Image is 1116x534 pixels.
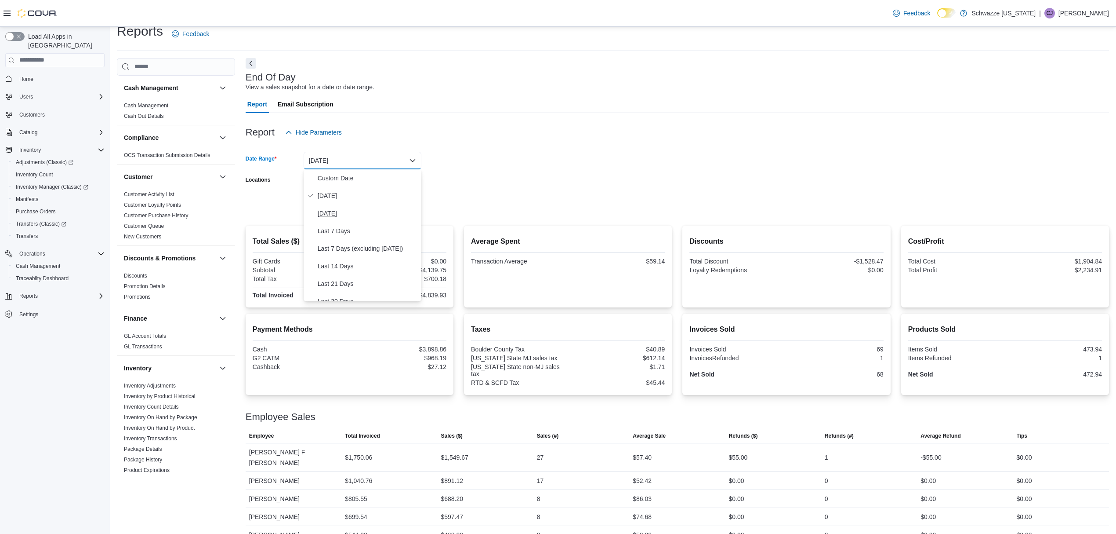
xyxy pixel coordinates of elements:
nav: Complex example [5,69,105,344]
p: Schwazze [US_STATE] [971,8,1036,18]
button: Finance [124,314,216,323]
a: Customer Purchase History [124,212,188,219]
span: Traceabilty Dashboard [16,275,69,282]
div: InvoicesRefunded [689,355,785,362]
h3: Report [246,127,275,138]
span: Inventory Adjustments [124,382,176,389]
span: Sales ($) [441,432,462,439]
span: Inventory Count Details [124,403,179,410]
div: Total Tax [253,275,348,282]
button: Cash Management [217,83,228,93]
span: Manifests [16,196,38,203]
a: Inventory Manager (Classic) [9,181,108,193]
h3: Employee Sales [246,412,315,422]
div: $805.55 [345,494,367,504]
span: Inventory [16,145,105,155]
div: G2 CATM [253,355,348,362]
span: Operations [16,249,105,259]
button: Reports [2,290,108,302]
div: Items Refunded [908,355,1004,362]
div: $0.00 [788,267,884,274]
div: $40.89 [570,346,665,353]
span: Inventory Count [16,171,53,178]
h2: Taxes [471,324,665,335]
span: Email Subscription [278,95,333,113]
span: Traceabilty Dashboard [12,273,105,284]
div: 472.94 [1007,371,1102,378]
button: Inventory [217,363,228,373]
button: Customer [124,172,216,181]
a: Adjustments (Classic) [12,157,77,168]
h2: Average Spent [471,236,665,247]
div: $1,904.84 [1007,258,1102,265]
div: Items Sold [908,346,1004,353]
button: Operations [16,249,49,259]
span: Inventory [19,146,41,154]
span: Sales (#) [537,432,558,439]
span: Customer Queue [124,223,164,230]
div: 473.94 [1007,346,1102,353]
a: Feedback [889,4,934,22]
a: Inventory Count Details [124,404,179,410]
a: Inventory by Product Historical [124,393,196,399]
div: $45.44 [570,379,665,386]
span: Refunds ($) [729,432,758,439]
button: Discounts & Promotions [124,254,216,263]
div: $0.00 [920,494,936,504]
h3: End Of Day [246,72,296,83]
h3: Cash Management [124,84,178,92]
div: Total Cost [908,258,1004,265]
strong: Net Sold [908,371,933,378]
span: Manifests [12,194,105,205]
input: Dark Mode [937,8,956,18]
div: View a sales snapshot for a date or date range. [246,83,374,92]
span: Tips [1017,432,1027,439]
span: Total Invoiced [345,432,380,439]
span: Customer Loyalty Points [124,201,181,208]
div: Transaction Average [471,258,566,265]
div: 68 [788,371,884,378]
button: Inventory [124,364,216,373]
span: Inventory Manager (Classic) [16,183,88,190]
span: Discounts [124,272,147,279]
button: Finance [217,313,228,324]
div: Select listbox [304,169,421,301]
div: $0.00 [729,475,744,486]
button: Operations [2,248,108,260]
span: Adjustments (Classic) [16,159,73,166]
span: Load All Apps in [GEOGRAPHIC_DATA] [25,32,105,50]
a: Promotions [124,294,151,300]
span: Last 7 Days [318,226,418,236]
a: GL Transactions [124,344,162,350]
button: Catalog [16,127,41,138]
h1: Reports [117,22,163,40]
div: -$1,528.47 [788,258,884,265]
span: Cash Management [16,263,60,270]
button: Users [16,91,36,102]
a: Inventory Transactions [124,435,177,442]
strong: Total Invoiced [253,292,293,299]
a: New Customers [124,234,161,240]
a: Purchase Orders [12,206,59,217]
span: Cash Management [124,102,168,109]
span: Users [16,91,105,102]
div: [PERSON_NAME] [246,472,341,490]
div: RTD & SCFD Tax [471,379,566,386]
a: Settings [16,309,42,320]
div: $3,898.86 [351,346,446,353]
div: Finance [117,331,235,355]
a: Package Details [124,446,162,452]
h2: Invoices Sold [689,324,883,335]
span: Purchase Orders [16,208,56,215]
h2: Products Sold [908,324,1102,335]
div: $597.47 [441,512,463,522]
a: GL Account Totals [124,333,166,339]
span: Purchase Orders [12,206,105,217]
span: Cash Out Details [124,113,164,120]
div: $0.00 [1017,475,1032,486]
button: Manifests [9,193,108,205]
span: Transfers (Classic) [12,219,105,229]
h3: Customer [124,172,152,181]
